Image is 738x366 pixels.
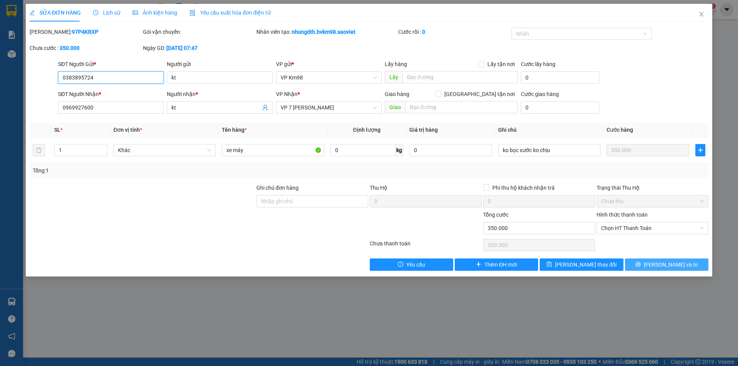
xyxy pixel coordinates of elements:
[385,91,409,97] span: Giao hàng
[143,28,255,36] div: Gói vận chuyển:
[93,10,120,16] span: Lịch sử
[369,239,482,253] div: Chưa thanh toán
[521,101,599,114] input: Cước giao hàng
[422,29,425,35] b: 0
[441,90,518,98] span: [GEOGRAPHIC_DATA] tận nơi
[695,144,705,156] button: plus
[370,258,453,271] button: exclamation-circleYêu cầu
[625,258,708,271] button: printer[PERSON_NAME] và In
[30,10,81,16] span: SỬA ĐƠN HÀNG
[484,60,518,68] span: Lấy tận nơi
[555,260,617,269] span: [PERSON_NAME] thay đổi
[635,262,641,268] span: printer
[607,144,689,156] input: 0
[601,195,704,207] span: Chưa thu
[489,184,558,192] span: Phí thu hộ khách nhận trả
[72,29,98,35] b: 97P4KRXP
[167,60,273,68] div: Người gửi
[691,4,712,25] button: Close
[222,144,324,156] input: VD: Bàn, Ghế
[133,10,138,15] span: picture
[498,144,600,156] input: Ghi Chú
[406,260,425,269] span: Yêu cầu
[601,222,704,234] span: Chọn HT Thanh Toán
[93,10,98,15] span: clock-circle
[455,258,538,271] button: plusThêm ĐH mới
[484,260,517,269] span: Thêm ĐH mới
[698,11,705,17] span: close
[540,258,623,271] button: save[PERSON_NAME] thay đổi
[30,44,141,52] div: Chưa cước :
[292,29,356,35] b: nhungdth.bvkm98.saoviet
[222,127,247,133] span: Tên hàng
[353,127,381,133] span: Định lượng
[644,260,698,269] span: [PERSON_NAME] và In
[476,262,481,268] span: plus
[262,104,268,111] span: user-add
[281,102,377,113] span: VP 7 Phạm Văn Đồng
[370,185,387,191] span: Thu Hộ
[398,262,403,268] span: exclamation-circle
[166,45,198,51] b: [DATE] 07:47
[597,212,648,218] label: Hình thức thanh toán
[54,127,60,133] span: SL
[118,144,211,156] span: Khác
[256,185,299,191] label: Ghi chú đơn hàng
[276,60,382,68] div: VP gửi
[33,144,45,156] button: delete
[143,44,255,52] div: Ngày GD:
[409,127,438,133] span: Giá trị hàng
[398,28,510,36] div: Cước rồi :
[495,123,603,137] th: Ghi chú
[113,127,142,133] span: Đơn vị tính
[133,10,177,16] span: Ảnh kiện hàng
[276,91,298,97] span: VP Nhận
[396,144,403,156] span: kg
[167,90,273,98] div: Người nhận
[597,184,708,192] div: Trạng thái Thu Hộ
[58,60,164,68] div: SĐT Người Gửi
[60,45,80,51] b: 350.000
[385,71,402,83] span: Lấy
[58,90,164,98] div: SĐT Người Nhận
[607,127,633,133] span: Cước hàng
[385,101,405,113] span: Giao
[189,10,271,16] span: Yêu cầu xuất hóa đơn điện tử
[385,61,407,67] span: Lấy hàng
[521,91,559,97] label: Cước giao hàng
[30,10,35,15] span: edit
[521,71,599,84] input: Cước lấy hàng
[696,147,705,153] span: plus
[281,72,377,83] span: VP Km98
[405,101,518,113] input: Dọc đường
[521,61,555,67] label: Cước lấy hàng
[33,166,285,175] div: Tổng: 1
[189,10,196,16] img: icon
[256,195,368,207] input: Ghi chú đơn hàng
[483,212,509,218] span: Tổng cước
[547,262,552,268] span: save
[256,28,397,36] div: Nhân viên tạo:
[402,71,518,83] input: Dọc đường
[30,28,141,36] div: [PERSON_NAME]:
